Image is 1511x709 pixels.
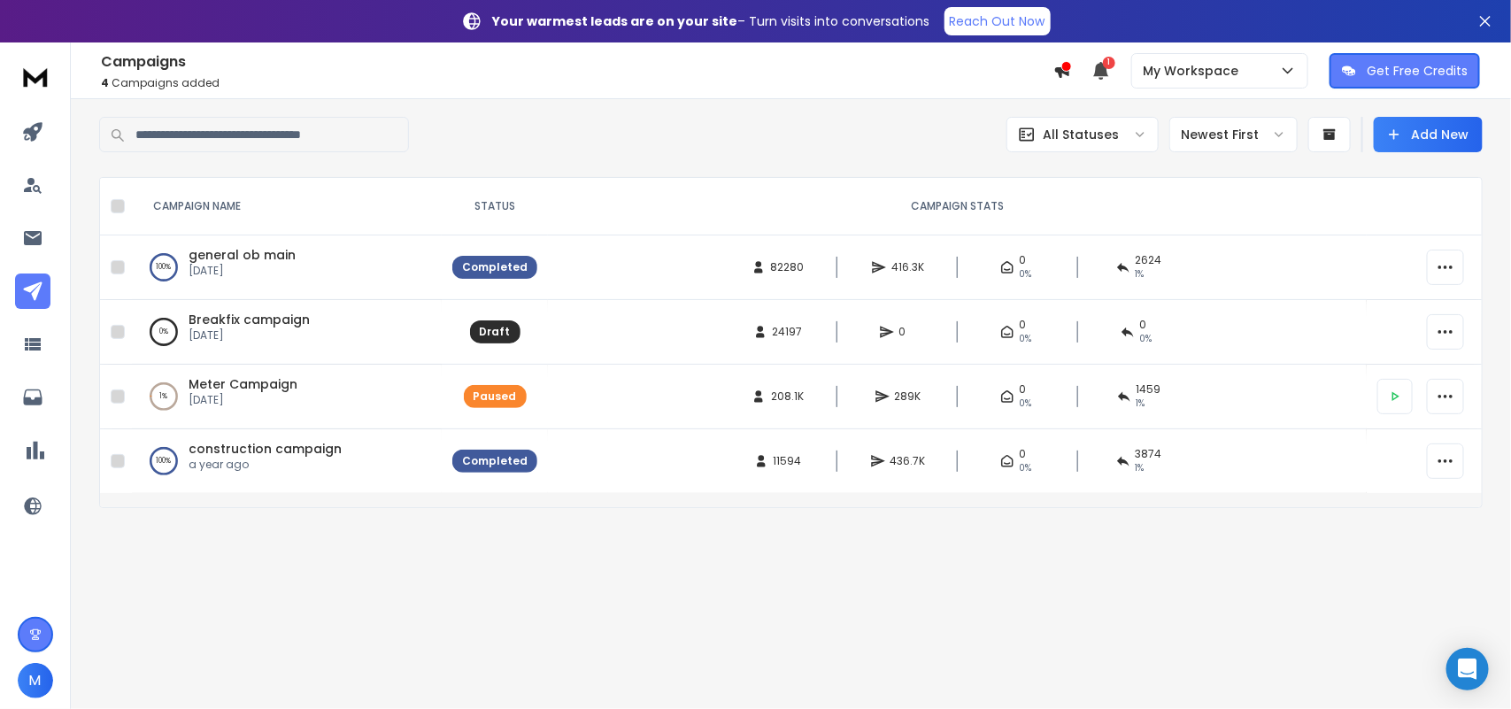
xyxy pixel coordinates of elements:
[18,663,53,698] button: M
[157,452,172,470] p: 100 %
[1140,318,1147,332] span: 0
[774,454,802,468] span: 11594
[189,458,342,472] p: a year ago
[1137,397,1145,411] span: 1 %
[189,264,296,278] p: [DATE]
[1020,397,1032,411] span: 0%
[1020,382,1027,397] span: 0
[132,178,442,235] th: CAMPAIGN NAME
[771,260,805,274] span: 82280
[189,246,296,264] a: general ob main
[189,311,310,328] a: Breakfix campaign
[1367,62,1468,80] p: Get Free Credits
[1140,332,1153,346] span: 0%
[462,260,528,274] div: Completed
[189,440,342,458] a: construction campaign
[474,389,517,404] div: Paused
[493,12,738,30] strong: Your warmest leads are on your site
[1020,461,1032,475] span: 0%
[160,388,168,405] p: 1 %
[189,393,297,407] p: [DATE]
[132,365,442,429] td: 1%Meter Campaign[DATE]
[1136,447,1162,461] span: 3874
[462,454,528,468] div: Completed
[101,51,1053,73] h1: Campaigns
[1136,253,1162,267] span: 2624
[157,258,172,276] p: 100 %
[132,429,442,494] td: 100%construction campaigna year ago
[944,7,1051,35] a: Reach Out Now
[493,12,930,30] p: – Turn visits into conversations
[548,178,1367,235] th: CAMPAIGN STATS
[771,389,804,404] span: 208.1K
[189,328,310,343] p: [DATE]
[773,325,803,339] span: 24197
[895,389,921,404] span: 289K
[899,325,917,339] span: 0
[891,260,924,274] span: 416.3K
[1020,253,1027,267] span: 0
[132,300,442,365] td: 0%Breakfix campaign[DATE]
[1136,267,1145,281] span: 1 %
[132,235,442,300] td: 100%general ob main[DATE]
[480,325,511,339] div: Draft
[1043,126,1119,143] p: All Statuses
[1136,461,1145,475] span: 1 %
[1103,57,1115,69] span: 1
[1020,332,1032,346] span: 0%
[890,454,926,468] span: 436.7K
[442,178,548,235] th: STATUS
[950,12,1045,30] p: Reach Out Now
[1020,267,1032,281] span: 0%
[101,75,109,90] span: 4
[1143,62,1245,80] p: My Workspace
[18,60,53,93] img: logo
[101,76,1053,90] p: Campaigns added
[1020,318,1027,332] span: 0
[1446,648,1489,690] div: Open Intercom Messenger
[189,375,297,393] a: Meter Campaign
[1374,117,1483,152] button: Add New
[1169,117,1298,152] button: Newest First
[159,323,168,341] p: 0 %
[1137,382,1161,397] span: 1459
[1020,447,1027,461] span: 0
[1330,53,1480,89] button: Get Free Credits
